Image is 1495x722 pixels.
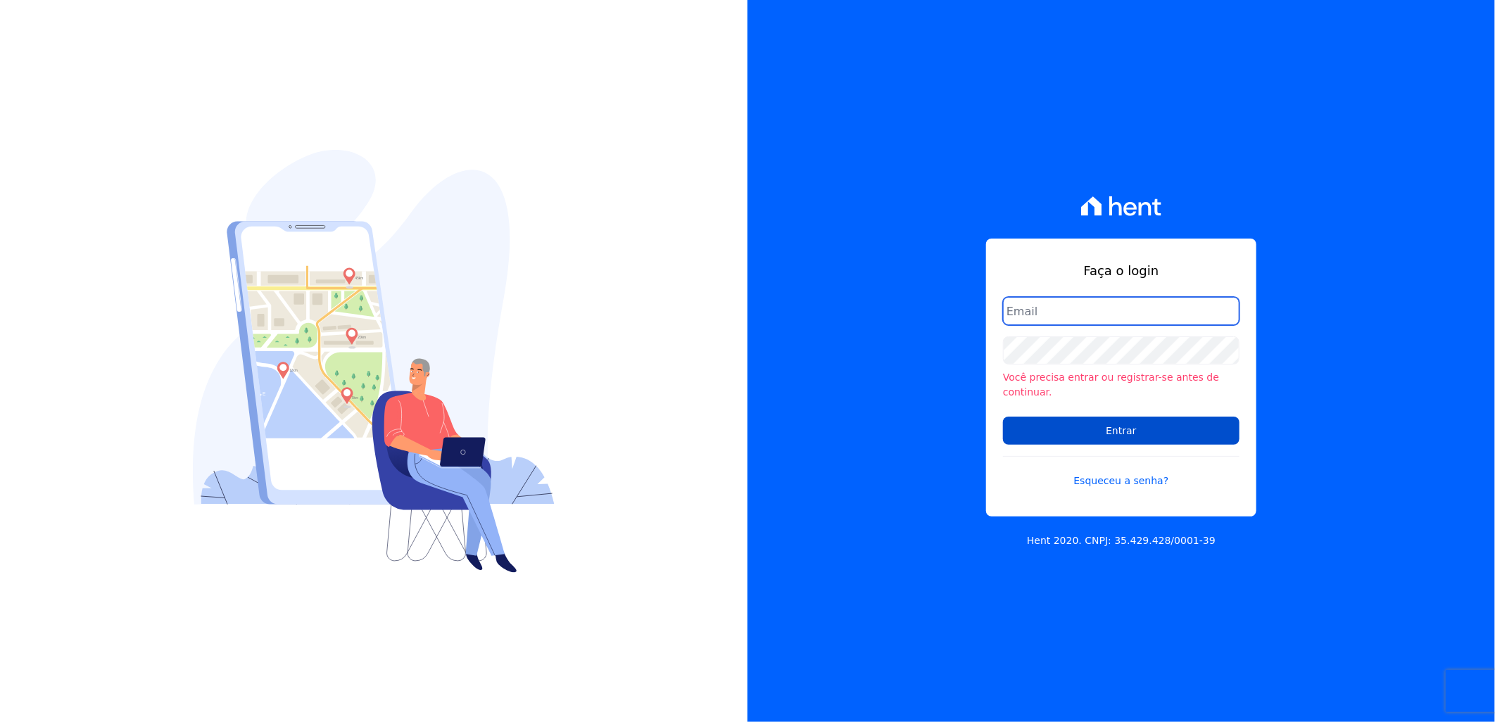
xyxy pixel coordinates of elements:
[1003,297,1239,325] input: Email
[1003,261,1239,280] h1: Faça o login
[1003,370,1239,400] li: Você precisa entrar ou registrar-se antes de continuar.
[1003,456,1239,488] a: Esqueceu a senha?
[1027,533,1216,548] p: Hent 2020. CNPJ: 35.429.428/0001-39
[1003,417,1239,445] input: Entrar
[193,150,555,573] img: Login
